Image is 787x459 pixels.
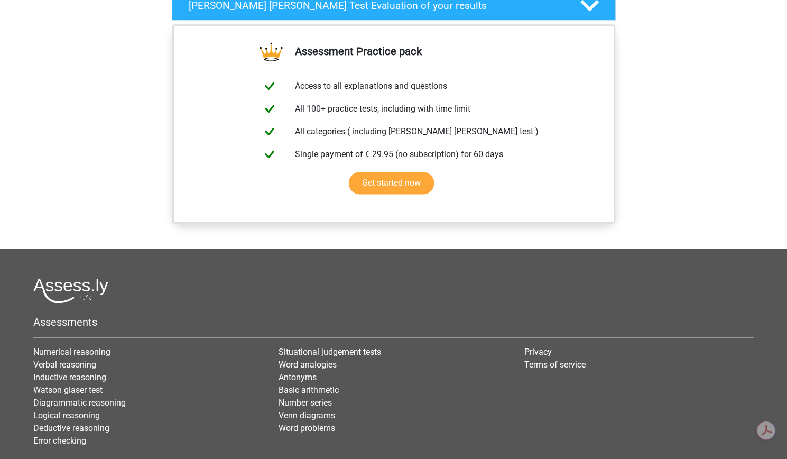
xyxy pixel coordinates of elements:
[279,360,337,370] a: Word analogies
[279,347,381,357] a: Situational judgement tests
[524,360,586,370] a: Terms of service
[33,385,103,395] a: Watson glaser test
[279,385,339,395] a: Basic arithmetic
[279,398,332,408] a: Number series
[33,360,96,370] a: Verbal reasoning
[279,423,335,433] a: Word problems
[33,316,754,328] h5: Assessments
[33,372,106,382] a: Inductive reasoning
[33,278,108,303] img: Assessly logo
[33,347,110,357] a: Numerical reasoning
[349,172,434,194] a: Get started now
[33,410,100,420] a: Logical reasoning
[279,410,335,420] a: Venn diagrams
[33,423,109,433] a: Deductive reasoning
[33,398,126,408] a: Diagrammatic reasoning
[279,372,317,382] a: Antonyms
[524,347,552,357] a: Privacy
[33,436,86,446] a: Error checking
